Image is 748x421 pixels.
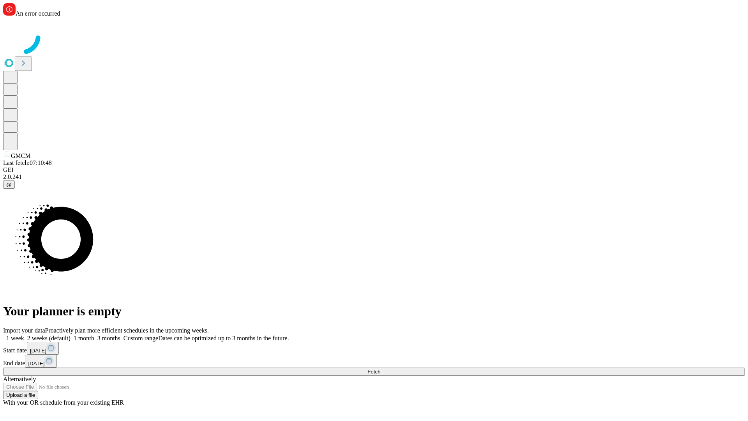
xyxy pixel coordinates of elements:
[3,166,745,173] div: GEI
[16,10,60,17] span: An error occurred
[27,335,71,341] span: 2 weeks (default)
[45,327,209,334] span: Proactively plan more efficient schedules in the upcoming weeks.
[158,335,289,341] span: Dates can be optimized up to 3 months in the future.
[3,180,15,189] button: @
[6,182,12,188] span: @
[3,173,745,180] div: 2.0.241
[28,361,44,366] span: [DATE]
[6,335,24,341] span: 1 week
[3,391,38,399] button: Upload a file
[3,376,36,382] span: Alternatively
[25,355,57,368] button: [DATE]
[3,304,745,318] h1: Your planner is empty
[3,327,45,334] span: Import your data
[367,369,380,375] span: Fetch
[3,159,52,166] span: Last fetch: 07:10:48
[74,335,94,341] span: 1 month
[30,348,46,354] span: [DATE]
[123,335,158,341] span: Custom range
[11,152,31,159] span: GMCM
[97,335,120,341] span: 3 months
[27,342,59,355] button: [DATE]
[3,399,124,406] span: With your OR schedule from your existing EHR
[3,355,745,368] div: End date
[3,342,745,355] div: Start date
[3,368,745,376] button: Fetch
